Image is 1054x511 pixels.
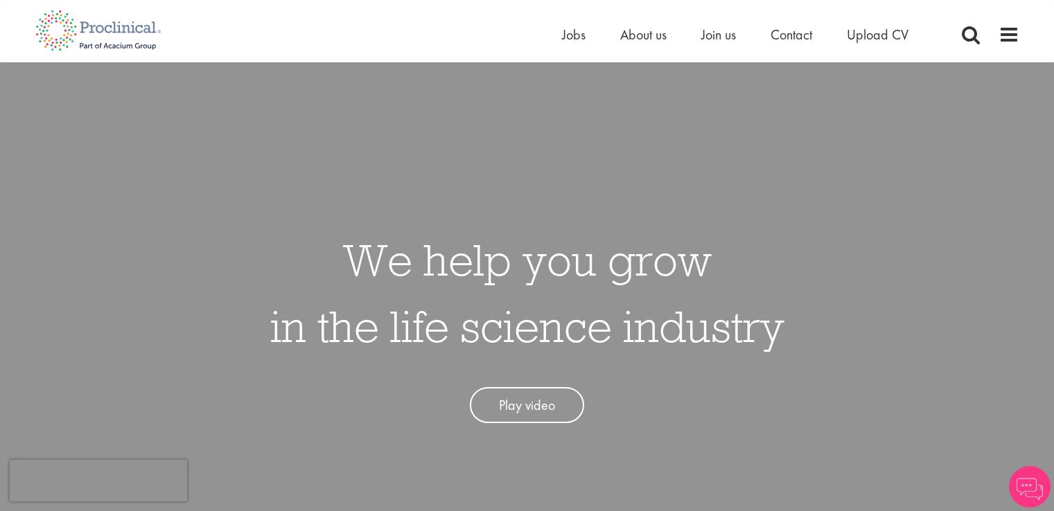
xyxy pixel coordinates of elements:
[771,26,812,44] a: Contact
[562,26,586,44] a: Jobs
[1009,466,1051,508] img: Chatbot
[847,26,908,44] a: Upload CV
[270,226,784,359] h1: We help you grow in the life science industry
[620,26,667,44] a: About us
[701,26,736,44] a: Join us
[470,387,584,424] a: Play video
